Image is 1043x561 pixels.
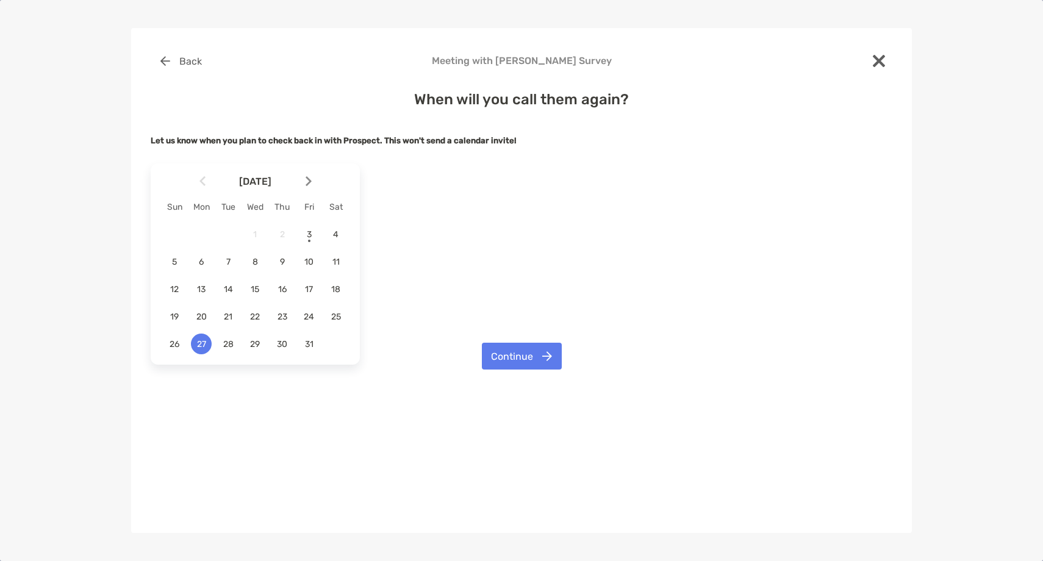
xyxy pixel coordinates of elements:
img: Arrow icon [199,176,206,187]
span: 26 [164,339,185,349]
span: 4 [326,229,346,240]
div: Mon [188,202,215,212]
div: Tue [215,202,242,212]
button: Back [151,48,211,74]
div: Fri [296,202,323,212]
span: [DATE] [208,176,303,187]
div: Sat [323,202,349,212]
span: 31 [299,339,320,349]
span: 7 [218,257,238,267]
span: 30 [272,339,293,349]
span: 13 [191,284,212,295]
span: 22 [245,312,265,322]
span: 2 [272,229,293,240]
img: button icon [160,56,170,66]
div: Wed [242,202,268,212]
span: 5 [164,257,185,267]
span: 17 [299,284,320,295]
span: 8 [245,257,265,267]
div: Thu [269,202,296,212]
span: 25 [326,312,346,322]
img: close modal [873,55,885,67]
span: 21 [218,312,238,322]
span: 11 [326,257,346,267]
span: 19 [164,312,185,322]
span: 6 [191,257,212,267]
img: button icon [542,351,552,361]
h5: Let us know when you plan to check back in with Prospect. [151,136,892,145]
img: Arrow icon [306,176,312,187]
span: 29 [245,339,265,349]
span: 24 [299,312,320,322]
span: 9 [272,257,293,267]
span: 3 [299,229,320,240]
h4: Meeting with [PERSON_NAME] Survey [151,55,892,66]
h4: When will you call them again? [151,91,892,108]
span: 28 [218,339,238,349]
span: 20 [191,312,212,322]
span: 1 [245,229,265,240]
div: Sun [161,202,188,212]
span: 16 [272,284,293,295]
span: 15 [245,284,265,295]
span: 27 [191,339,212,349]
span: 10 [299,257,320,267]
span: 14 [218,284,238,295]
span: 23 [272,312,293,322]
strong: This won't send a calendar invite! [384,136,517,145]
button: Continue [482,343,562,370]
span: 12 [164,284,185,295]
span: 18 [326,284,346,295]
